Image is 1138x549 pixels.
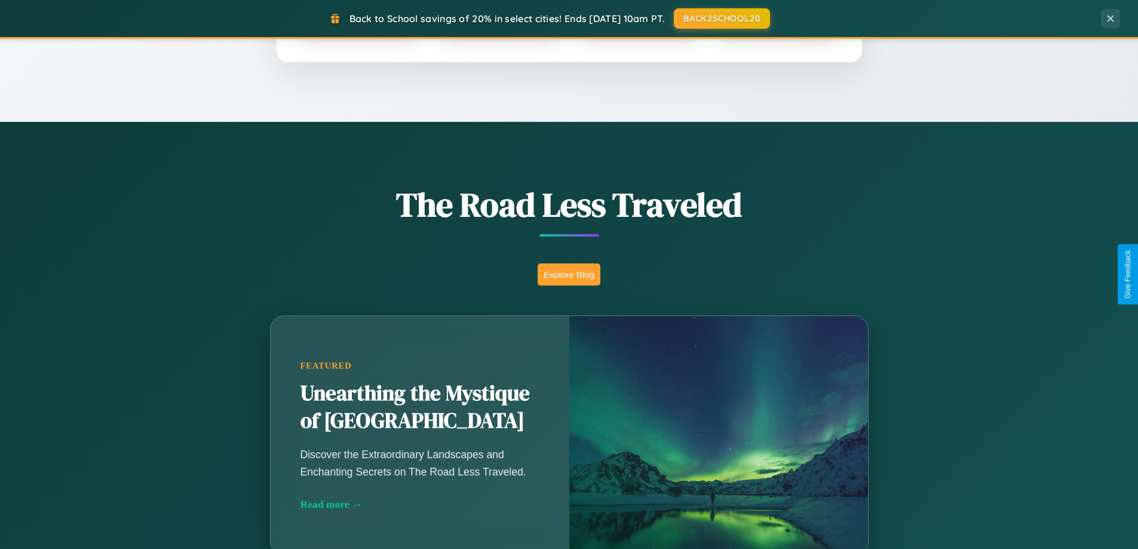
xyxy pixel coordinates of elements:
[300,380,539,435] h2: Unearthing the Mystique of [GEOGRAPHIC_DATA]
[300,361,539,371] div: Featured
[674,8,770,29] button: BACK2SCHOOL20
[538,263,600,286] button: Explore Blog
[1124,250,1132,299] div: Give Feedback
[349,13,665,24] span: Back to School savings of 20% in select cities! Ends [DATE] 10am PT.
[300,446,539,480] p: Discover the Extraordinary Landscapes and Enchanting Secrets on The Road Less Traveled.
[300,498,539,511] div: Read more →
[211,182,928,228] h1: The Road Less Traveled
